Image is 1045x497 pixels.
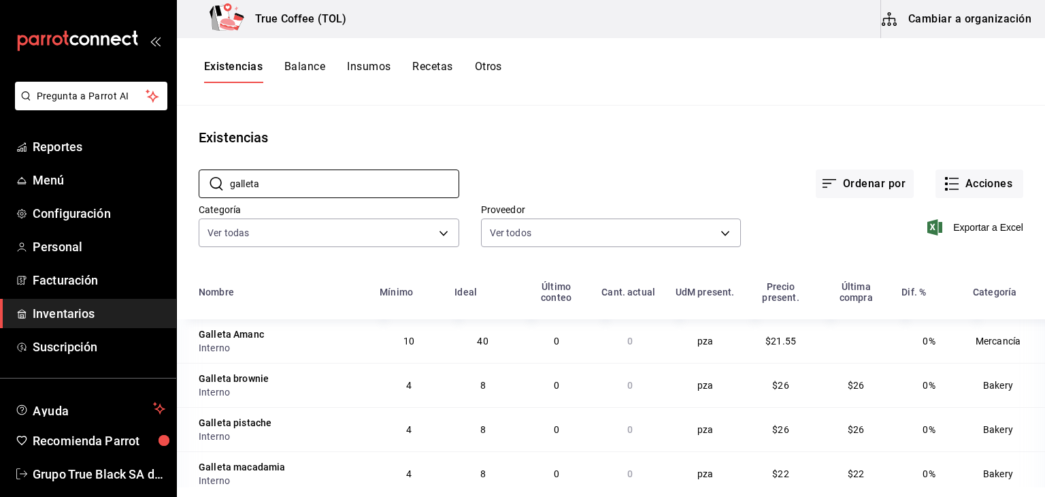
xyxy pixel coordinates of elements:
[901,287,926,298] div: Dif. %
[848,424,864,435] span: $26
[527,281,585,303] div: Último conteo
[965,407,1045,451] td: Bakery
[208,226,249,240] span: Ver todas
[601,287,655,298] div: Cant. actual
[480,380,486,391] span: 8
[199,372,269,385] div: Galleta brownie
[627,336,633,347] span: 0
[667,451,743,496] td: pza
[848,468,864,479] span: $22
[930,219,1023,236] button: Exportar a Excel
[923,380,935,391] span: 0%
[923,424,935,435] span: 0%
[965,363,1045,407] td: Bakery
[15,82,167,110] button: Pregunta a Parrot AI
[676,287,735,298] div: UdM present.
[33,271,165,289] span: Facturación
[33,432,165,450] span: Recomienda Parrot
[772,380,789,391] span: $26
[965,451,1045,496] td: Bakery
[199,416,271,430] div: Galleta pistache
[33,171,165,189] span: Menú
[475,60,502,83] button: Otros
[33,400,148,417] span: Ayuda
[935,170,1023,198] button: Acciones
[923,336,935,347] span: 0%
[412,60,452,83] button: Recetas
[827,281,885,303] div: Última compra
[199,127,268,148] div: Existencias
[406,468,412,479] span: 4
[554,380,559,391] span: 0
[230,170,459,197] input: Buscar nombre de insumo
[199,327,264,341] div: Galleta Amanc
[554,468,559,479] span: 0
[199,341,363,355] div: Interno
[199,385,363,399] div: Interno
[627,468,633,479] span: 0
[816,170,914,198] button: Ordenar por
[204,60,502,83] div: navigation tabs
[204,60,263,83] button: Existencias
[199,474,363,487] div: Interno
[772,424,789,435] span: $26
[667,319,743,363] td: pza
[37,89,146,103] span: Pregunta a Parrot AI
[667,363,743,407] td: pza
[33,465,165,483] span: Grupo True Black SA de CV
[380,287,413,298] div: Mínimo
[477,336,488,347] span: 40
[490,226,531,240] span: Ver todos
[480,468,486,479] span: 8
[33,238,165,256] span: Personal
[150,35,161,46] button: open_drawer_menu
[454,287,477,298] div: Ideal
[244,11,346,27] h3: True Coffee (TOL)
[554,336,559,347] span: 0
[33,138,165,156] span: Reportes
[923,468,935,479] span: 0%
[848,380,864,391] span: $26
[199,287,234,298] div: Nombre
[554,424,559,435] span: 0
[33,304,165,323] span: Inventarios
[751,281,810,303] div: Precio present.
[667,407,743,451] td: pza
[10,99,167,113] a: Pregunta a Parrot AI
[406,424,412,435] span: 4
[965,319,1045,363] td: Mercancía
[765,336,796,347] span: $21.55
[973,287,1016,298] div: Categoría
[772,468,789,479] span: $22
[480,424,486,435] span: 8
[199,460,286,474] div: Galleta macadamia
[33,338,165,356] span: Suscripción
[406,380,412,391] span: 4
[347,60,391,83] button: Insumos
[627,380,633,391] span: 0
[403,336,414,347] span: 10
[284,60,325,83] button: Balance
[33,204,165,223] span: Configuración
[199,205,459,214] label: Categoría
[481,205,742,214] label: Proveedor
[199,430,363,443] div: Interno
[627,424,633,435] span: 0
